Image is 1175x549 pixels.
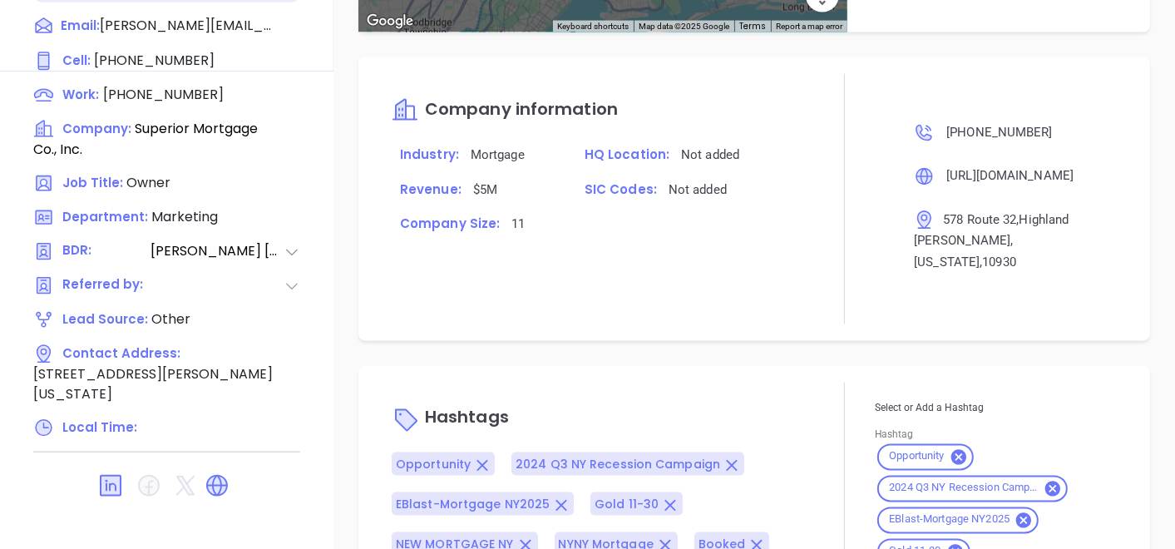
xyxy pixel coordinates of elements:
span: , [US_STATE] [914,234,1013,270]
span: BDR: [62,241,149,262]
a: Company information [392,101,618,120]
span: Marketing [151,207,218,226]
span: Owner [126,173,170,192]
span: [URL][DOMAIN_NAME] [946,168,1074,183]
a: Open this area in Google Maps (opens a new window) [363,11,417,32]
span: Gold 11-30 [595,497,659,513]
div: EBlast-Mortgage NY2025 [877,507,1039,534]
span: Mortgage [471,147,525,162]
span: Company information [425,97,618,121]
span: 11 [511,217,525,232]
span: 578 Route 32 [943,212,1016,227]
span: [PERSON_NAME][EMAIL_ADDRESS][DOMAIN_NAME] [100,16,274,36]
span: [STREET_ADDRESS][PERSON_NAME][US_STATE] [33,364,273,403]
span: $5M [473,182,497,197]
span: Not added [681,147,739,162]
span: Email: [61,16,100,37]
span: , Highland [PERSON_NAME] [914,212,1069,249]
span: Work: [62,86,99,103]
span: Local Time: [62,418,137,436]
span: Hashtags [425,405,509,428]
button: Keyboard shortcuts [557,21,629,32]
span: HQ Location: [585,146,669,163]
span: Company Size: [400,215,500,233]
span: [PHONE_NUMBER] [946,125,1052,140]
label: Hashtag [875,429,913,439]
span: Cell : [62,52,91,69]
span: [PHONE_NUMBER] [103,85,224,104]
span: Job Title: [62,174,123,191]
span: EBlast-Mortgage NY2025 [396,497,550,513]
span: [PHONE_NUMBER] [94,51,215,70]
span: SIC Codes: [585,181,657,198]
div: Opportunity [877,444,973,471]
span: Department: [62,208,148,225]
span: Referred by: [62,275,149,296]
span: Contact Address: [62,344,180,362]
span: EBlast-Mortgage NY2025 [879,513,1019,527]
span: 2024 Q3 NY Recession Campaign [516,457,720,473]
img: Google [363,11,417,32]
div: 2024 Q3 NY Recession Campaign [877,476,1068,502]
a: Report a map error [776,22,842,31]
span: Map data ©2025 Google [639,22,729,31]
a: Terms (opens in new tab) [739,20,766,32]
span: Company: [62,120,131,137]
span: Superior Mortgage Co., Inc. [33,119,258,159]
span: [PERSON_NAME] [PERSON_NAME] [151,241,284,262]
p: Select or Add a Hashtag [875,399,1117,418]
span: Opportunity [879,450,954,464]
span: Opportunity [396,457,471,473]
span: Not added [669,182,727,197]
span: 2024 Q3 NY Recession Campaign [879,482,1049,496]
span: Revenue: [400,181,462,198]
span: , 10930 [980,255,1016,270]
span: Industry: [400,146,459,163]
span: Lead Source: [62,310,148,328]
span: Other [151,309,190,329]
